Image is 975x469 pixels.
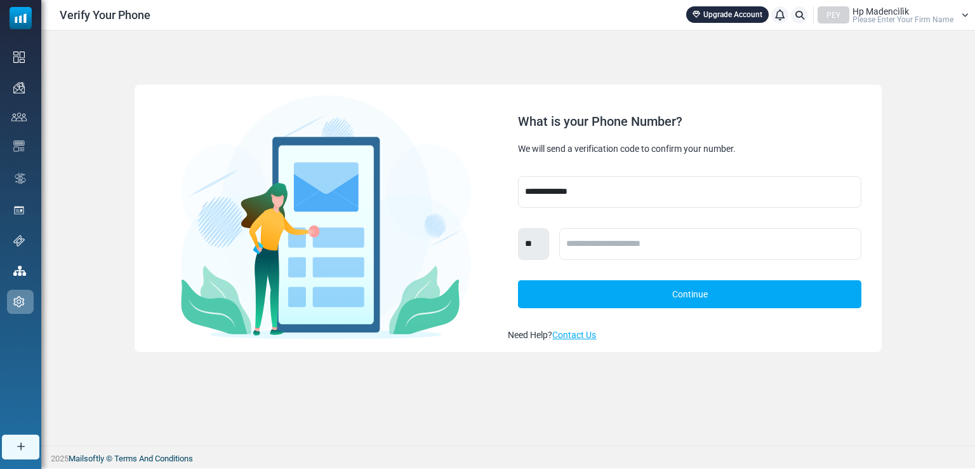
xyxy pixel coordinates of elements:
[13,235,25,247] img: support-icon.svg
[552,330,596,340] a: Contact Us
[518,115,861,128] div: What is your Phone Number?
[114,454,193,463] a: Terms And Conditions
[518,143,861,156] div: We will send a verification code to confirm your number.
[13,51,25,63] img: dashboard-icon.svg
[686,6,769,23] a: Upgrade Account
[60,6,150,24] span: Verify Your Phone
[69,454,112,463] a: Mailsoftly ©
[852,16,953,24] span: Please Enter Your Firm Name
[852,7,909,16] span: Hp Madenci̇li̇k
[518,280,861,308] a: Continue
[13,82,25,93] img: campaigns-icon.png
[13,296,25,308] img: settings-icon.svg
[13,205,25,216] img: landing_pages.svg
[114,454,193,463] span: translation missing: en.layouts.footer.terms_and_conditions
[508,329,871,342] div: Need Help?
[818,6,849,24] div: PEY
[13,171,27,186] img: workflow.svg
[41,445,975,468] footer: 2025
[11,112,27,121] img: contacts-icon.svg
[10,7,32,29] img: mailsoftly_icon_blue_white.svg
[818,6,969,24] a: PEY Hp Madenci̇li̇k Please Enter Your Firm Name
[13,140,25,152] img: email-templates-icon.svg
